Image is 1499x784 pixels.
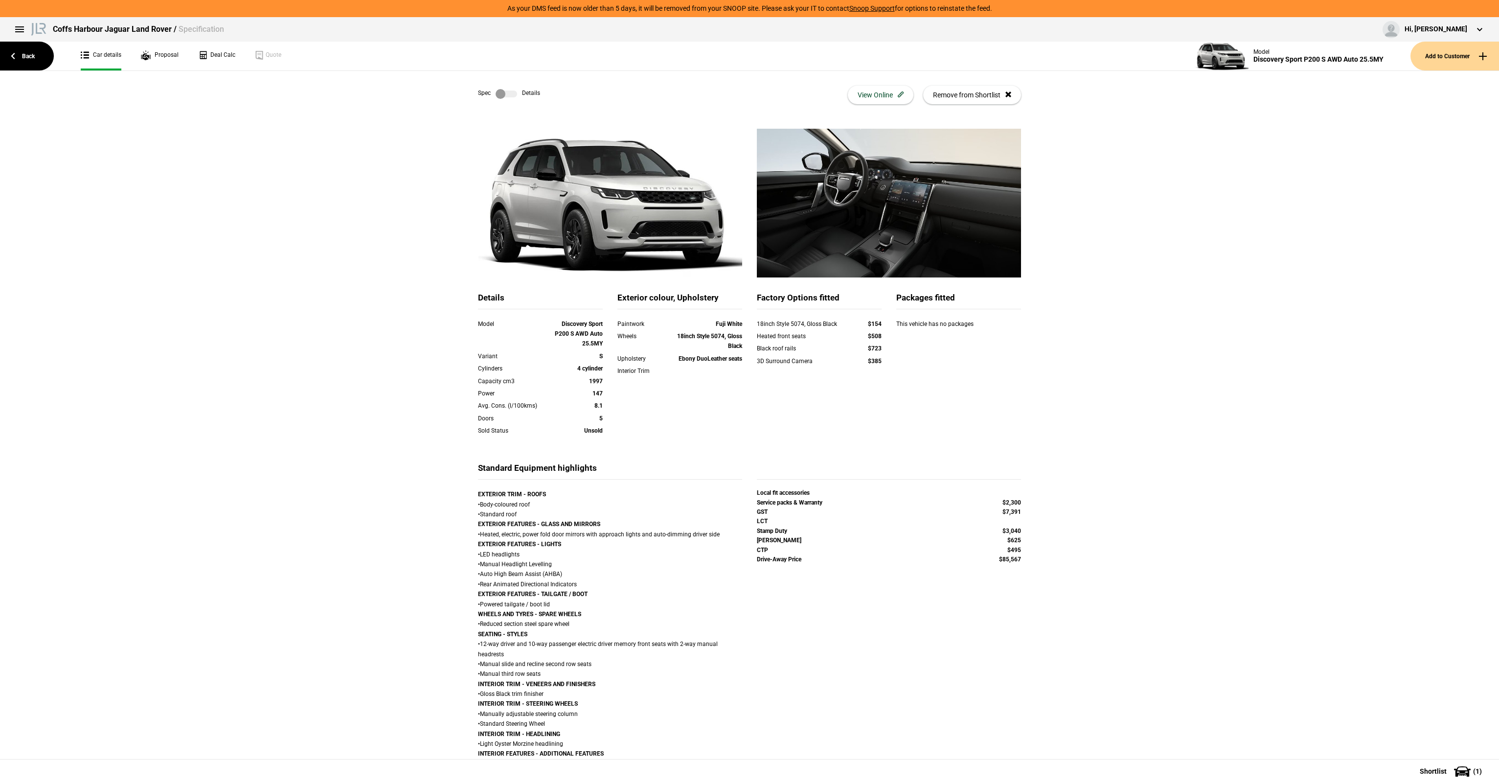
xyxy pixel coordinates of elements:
strong: 18inch Style 5074, Gloss Black [677,333,742,349]
a: Snoop Support [849,4,895,12]
strong: $154 [868,321,882,327]
strong: Service packs & Warranty [757,499,822,506]
div: Upholstery [617,354,667,364]
div: Cylinders [478,364,553,373]
button: Remove from Shortlist [923,86,1021,104]
img: landrover.png [29,21,48,36]
div: Power [478,389,553,398]
strong: $625 [1007,537,1021,544]
strong: $385 [868,358,882,365]
strong: Local fit accessories [757,489,810,496]
strong: INTERIOR TRIM - HEADLINING [478,731,560,738]
span: Shortlist [1420,768,1447,775]
strong: EXTERIOR TRIM - ROOFS [478,491,546,498]
div: Avg. Cons. (l/100kms) [478,401,553,411]
strong: INTERIOR TRIM - VENEERS AND FINISHERS [478,681,595,688]
strong: $7,391 [1002,508,1021,515]
div: Capacity cm3 [478,376,553,386]
div: Sold Status [478,426,553,436]
strong: 5 [599,415,603,422]
strong: Unsold [584,427,603,434]
strong: S [599,353,603,360]
div: This vehicle has no packages [896,319,1021,339]
strong: EXTERIOR FEATURES - LIGHTS [478,541,561,548]
a: Proposal [141,42,179,70]
div: 18inch Style 5074, Gloss Black [757,319,844,329]
strong: INTERIOR FEATURES - ADDITIONAL FEATURES [478,750,604,757]
a: Deal Calc [198,42,235,70]
div: Exterior colour, Upholstery [617,292,742,309]
div: 3D Surround Camera [757,356,844,366]
div: Coffs Harbour Jaguar Land Rover / [53,24,224,35]
button: Add to Customer [1410,42,1499,70]
strong: SEATING - STYLES [478,631,527,638]
div: Paintwork [617,319,667,329]
strong: WHEELS AND TYRES - SPARE WHEELS [478,611,581,618]
strong: Discovery Sport P200 S AWD Auto 25.5MY [555,321,603,347]
strong: $2,300 [1002,499,1021,506]
strong: $508 [868,333,882,340]
strong: Fuji White [716,321,742,327]
div: Factory Options fitted [757,292,882,309]
div: Heated front seats [757,331,844,341]
strong: Stamp Duty [757,528,787,534]
strong: GST [757,508,768,515]
div: Interior Trim [617,366,667,376]
div: Doors [478,414,553,423]
div: Wheels [617,331,667,341]
strong: 147 [592,390,603,397]
strong: 4 cylinder [577,365,603,372]
strong: CTP [757,547,768,553]
strong: 8.1 [594,402,603,409]
strong: LCT [757,518,768,525]
span: Specification [179,24,224,34]
div: Discovery Sport P200 S AWD Auto 25.5MY [1253,55,1384,64]
strong: INTERIOR TRIM - STEERING WHEELS [478,700,578,707]
div: Black roof rails [757,344,844,353]
div: Variant [478,351,553,361]
div: Spec Details [478,89,540,99]
strong: EXTERIOR FEATURES - TAILGATE / BOOT [478,591,588,598]
div: Details [478,292,603,309]
div: Packages fitted [896,292,1021,309]
div: Model [478,319,553,329]
button: Shortlist(1) [1405,759,1499,784]
a: Car details [81,42,121,70]
div: Hi, [PERSON_NAME] [1405,24,1467,34]
strong: $723 [868,345,882,352]
strong: 1997 [589,378,603,385]
strong: EXTERIOR FEATURES - GLASS AND MIRRORS [478,521,600,528]
div: Model [1253,48,1384,55]
strong: $85,567 [999,556,1021,563]
strong: [PERSON_NAME] [757,537,801,544]
span: ( 1 ) [1473,768,1482,775]
strong: Ebony DuoLeather seats [679,355,742,362]
strong: Drive-Away Price [757,556,801,563]
div: Standard Equipment highlights [478,462,742,480]
button: View Online [848,86,913,104]
strong: $495 [1007,547,1021,553]
strong: $3,040 [1002,528,1021,534]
